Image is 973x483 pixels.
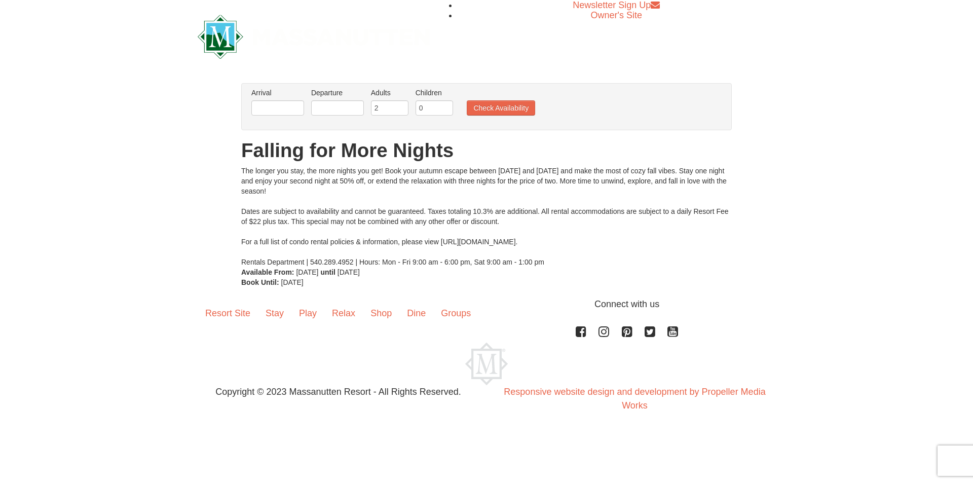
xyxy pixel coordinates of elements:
strong: Available From: [241,268,294,276]
strong: until [320,268,335,276]
a: Massanutten Resort [198,23,430,47]
label: Adults [371,88,408,98]
label: Arrival [251,88,304,98]
a: Owner's Site [591,10,642,20]
a: Dine [399,298,433,329]
label: Departure [311,88,364,98]
p: Connect with us [198,298,775,311]
a: Resort Site [198,298,258,329]
strong: Book Until: [241,278,279,286]
a: Groups [433,298,478,329]
a: Shop [363,298,399,329]
span: [DATE] [338,268,360,276]
div: The longer you stay, the more nights you get! Book your autumn escape between [DATE] and [DATE] a... [241,166,732,267]
span: [DATE] [281,278,304,286]
p: Copyright © 2023 Massanutten Resort - All Rights Reserved. [190,385,486,399]
a: Play [291,298,324,329]
h1: Falling for More Nights [241,140,732,161]
a: Relax [324,298,363,329]
label: Children [416,88,453,98]
span: [DATE] [296,268,318,276]
img: Massanutten Resort Logo [198,15,430,59]
button: Check Availability [467,100,535,116]
img: Massanutten Resort Logo [465,343,508,385]
a: Responsive website design and development by Propeller Media Works [504,387,765,411]
a: Stay [258,298,291,329]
